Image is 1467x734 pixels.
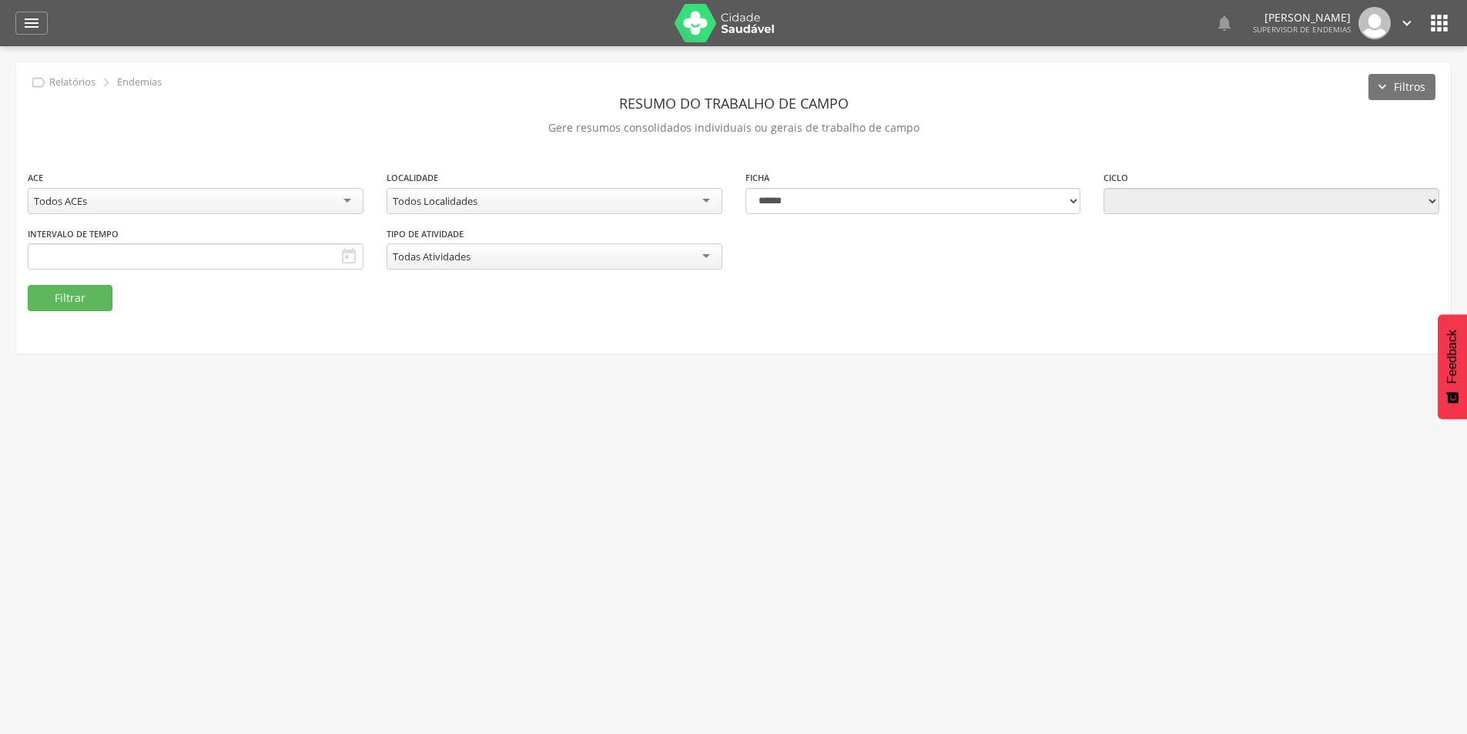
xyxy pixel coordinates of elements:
[1445,330,1459,384] span: Feedback
[1427,11,1452,35] i: 
[340,247,358,266] i: 
[387,228,464,240] label: Tipo de Atividade
[28,228,119,240] label: Intervalo de Tempo
[1438,314,1467,419] button: Feedback - Mostrar pesquisa
[28,285,112,311] button: Filtrar
[28,89,1439,117] header: Resumo do Trabalho de Campo
[30,74,47,91] i: 
[387,172,438,184] label: Localidade
[28,117,1439,139] p: Gere resumos consolidados individuais ou gerais de trabalho de campo
[1368,74,1435,100] button: Filtros
[28,172,43,184] label: ACE
[1104,172,1128,184] label: Ciclo
[393,250,471,263] div: Todas Atividades
[1253,12,1351,23] p: [PERSON_NAME]
[117,76,162,89] p: Endemias
[393,194,477,208] div: Todos Localidades
[745,172,769,184] label: Ficha
[1215,7,1234,39] a: 
[1253,24,1351,35] span: Supervisor de Endemias
[98,74,115,91] i: 
[49,76,95,89] p: Relatórios
[34,194,87,208] div: Todos ACEs
[1215,14,1234,32] i: 
[15,12,48,35] a: 
[22,14,41,32] i: 
[1398,7,1415,39] a: 
[1398,15,1415,32] i: 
